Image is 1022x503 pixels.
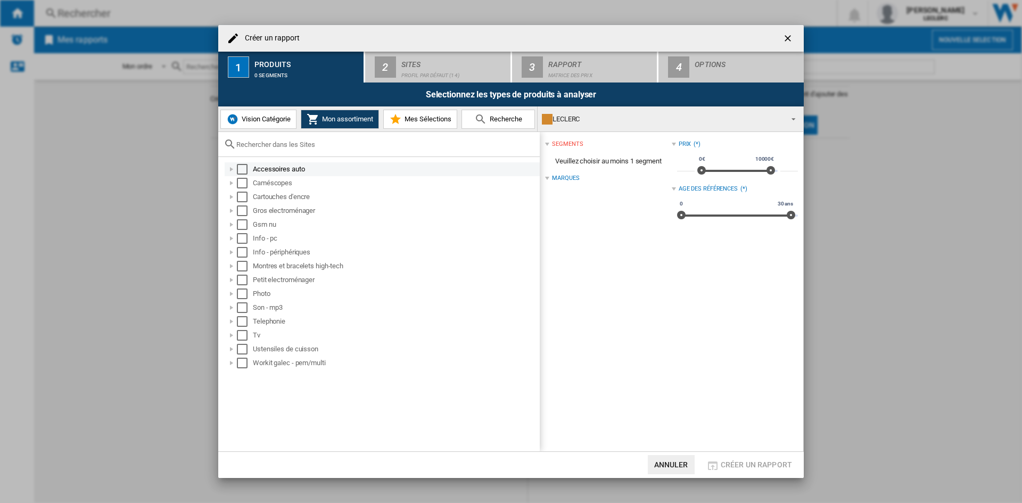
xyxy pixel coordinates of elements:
div: Info - pc [253,233,538,244]
span: 30 ans [776,200,795,208]
input: Rechercher dans les Sites [236,141,534,149]
div: Selectionnez les types de produits à analyser [218,83,804,106]
div: Gsm nu [253,219,538,230]
div: Rapport [548,56,653,67]
div: Age des références [679,185,738,193]
md-checkbox: Select [237,205,253,216]
div: Prix [679,140,691,149]
md-checkbox: Select [237,330,253,341]
div: Montres et bracelets high-tech [253,261,538,271]
md-checkbox: Select [237,261,253,271]
button: Mes Sélections [383,110,457,129]
div: Tv [253,330,538,341]
md-checkbox: Select [237,302,253,313]
span: Mon assortiment [319,115,373,123]
button: Vision Catégorie [220,110,296,129]
span: 0€ [697,155,707,163]
div: Info - périphériques [253,247,538,258]
div: LECLERC [542,112,782,127]
div: Sites [401,56,506,67]
button: Recherche [461,110,535,129]
md-checkbox: Select [237,178,253,188]
div: Marques [552,174,579,183]
ng-md-icon: getI18NText('BUTTONS.CLOSE_DIALOG') [782,33,795,46]
div: Matrice des prix [548,67,653,78]
md-checkbox: Select [237,316,253,327]
div: Photo [253,288,538,299]
md-checkbox: Select [237,247,253,258]
button: 2 Sites Profil par défaut (14) [365,52,512,83]
span: Créer un rapport [721,460,792,469]
div: 4 [668,56,689,78]
div: Gros electroménager [253,205,538,216]
md-checkbox: Select [237,164,253,175]
button: Mon assortiment [301,110,379,129]
div: Profil par défaut (14) [401,67,506,78]
div: Accessoires auto [253,164,538,175]
h4: Créer un rapport [240,33,300,44]
div: Petit electroménager [253,275,538,285]
div: Telephonie [253,316,538,327]
div: Caméscopes [253,178,538,188]
div: 1 [228,56,249,78]
span: 10000€ [754,155,776,163]
md-checkbox: Select [237,275,253,285]
md-checkbox: Select [237,358,253,368]
md-checkbox: Select [237,233,253,244]
div: Son - mp3 [253,302,538,313]
span: Vision Catégorie [239,115,291,123]
div: 2 [375,56,396,78]
button: 3 Rapport Matrice des prix [512,52,658,83]
md-checkbox: Select [237,344,253,354]
div: Cartouches d'encre [253,192,538,202]
md-checkbox: Select [237,219,253,230]
div: segments [552,140,583,149]
button: Annuler [648,455,695,474]
md-checkbox: Select [237,192,253,202]
div: Ustensiles de cuisson [253,344,538,354]
span: Veuillez choisir au moins 1 segment [545,151,671,171]
div: 3 [522,56,543,78]
span: Mes Sélections [402,115,451,123]
button: 4 Options [658,52,804,83]
span: Recherche [487,115,522,123]
md-checkbox: Select [237,288,253,299]
button: getI18NText('BUTTONS.CLOSE_DIALOG') [778,28,800,49]
button: 1 Produits 0 segments [218,52,365,83]
div: Produits [254,56,359,67]
div: Options [695,56,800,67]
div: Workit galec - pem/multi [253,358,538,368]
button: Créer un rapport [703,455,795,474]
img: wiser-icon-blue.png [226,113,239,126]
div: 0 segments [254,67,359,78]
span: 0 [678,200,685,208]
